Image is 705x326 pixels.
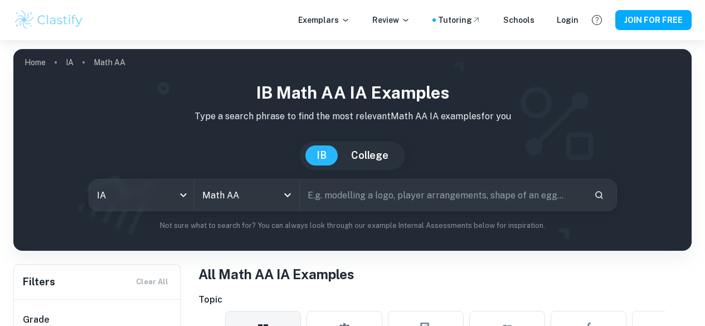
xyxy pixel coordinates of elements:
[300,179,585,211] input: E.g. modelling a logo, player arrangements, shape of an egg...
[22,220,683,231] p: Not sure what to search for? You can always look through our example Internal Assessments below f...
[372,14,410,26] p: Review
[590,186,609,205] button: Search
[340,145,400,166] button: College
[438,14,481,26] a: Tutoring
[198,293,692,306] h6: Topic
[66,55,74,70] a: IA
[503,14,534,26] a: Schools
[280,187,295,203] button: Open
[557,14,578,26] a: Login
[615,10,692,30] button: JOIN FOR FREE
[305,145,338,166] button: IB
[13,9,84,31] img: Clastify logo
[587,11,606,30] button: Help and Feedback
[22,80,683,105] h1: IB Math AA IA examples
[298,14,350,26] p: Exemplars
[23,274,55,290] h6: Filters
[13,49,692,251] img: profile cover
[89,179,194,211] div: IA
[22,110,683,123] p: Type a search phrase to find the most relevant Math AA IA examples for you
[198,264,692,284] h1: All Math AA IA Examples
[94,56,125,69] p: Math AA
[25,55,46,70] a: Home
